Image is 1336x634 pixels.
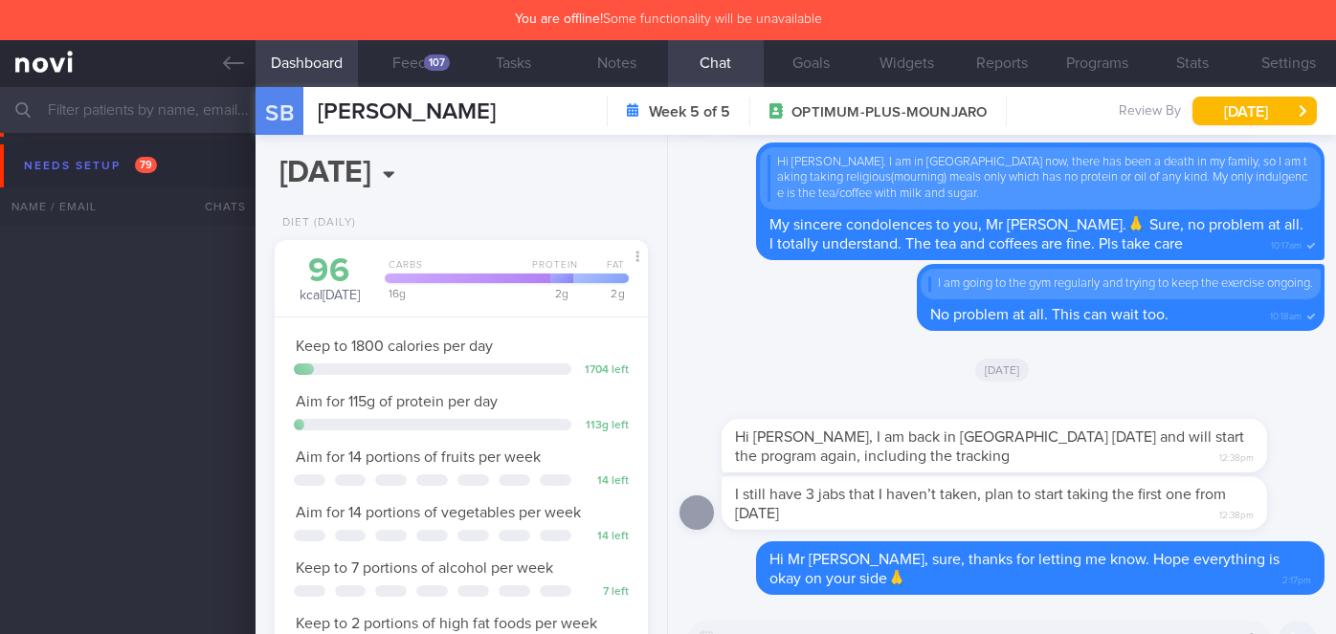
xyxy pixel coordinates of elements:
[769,217,1303,251] span: My sincere condolences to you, Mr [PERSON_NAME].🙏 Sure, no problem at all. I totally understand. ...
[275,216,356,230] div: Diet (Daily)
[791,103,987,122] span: OPTIMUM-PLUS-MOUNJARO
[1270,305,1302,323] span: 10:18am
[735,429,1244,464] span: Hi [PERSON_NAME], I am back in [GEOGRAPHIC_DATA] [DATE] and will start the program again, includi...
[294,254,366,288] div: 96
[256,39,359,87] button: Dashboard
[19,153,162,179] div: Needs setup
[565,39,668,87] button: Notes
[858,39,954,87] button: Widgets
[930,307,1169,322] span: No problem at all. This can wait too.
[928,276,1313,292] div: I am going to the gym regularly and trying to keep the exercise ongoing.
[581,363,629,378] div: 1704 left
[649,102,730,121] strong: Week 5 of 5
[975,359,1030,382] span: [DATE]
[524,259,580,283] div: Protein
[296,394,498,409] span: Aim for 115g of protein per day
[461,39,565,87] button: Tasks
[574,259,629,283] div: Fat
[581,474,629,489] div: 14 left
[379,259,530,283] div: Carbs
[1219,447,1254,465] span: 12:38pm
[318,100,496,123] span: [PERSON_NAME]
[296,339,493,354] span: Keep to 1800 calories per day
[358,39,461,87] button: Feed
[1119,103,1181,120] span: Review By
[764,39,859,87] button: Goals
[581,530,629,544] div: 14 left
[1271,234,1302,252] span: 10:17am
[581,585,629,600] div: 7 left
[1240,39,1336,87] button: Settings
[668,39,764,87] button: Chat
[296,449,541,465] span: Aim for 14 portions of fruits per week
[735,487,1226,521] span: I still have 3 jabs that I haven’t taken, plan to start taking the first one from [DATE]
[515,12,603,26] strong: You are offline!
[296,560,553,576] span: Keep to 7 portions of alcohol per week
[379,288,550,299] div: 16 g
[424,55,450,71] div: 107
[1282,569,1311,587] span: 2:17pm
[545,288,574,299] div: 2 g
[1146,39,1241,87] button: Stats
[1050,39,1146,87] button: Programs
[179,187,256,226] div: Chats
[769,552,1280,586] span: Hi Mr [PERSON_NAME], sure, thanks for letting me know. Hope everything is okay on your side🙏
[568,288,629,299] div: 2 g
[581,419,629,433] div: 113 g left
[1219,504,1254,522] span: 12:38pm
[294,254,366,305] div: kcal [DATE]
[296,616,597,631] span: Keep to 2 portions of high fat foods per week
[296,505,581,520] span: Aim for 14 portions of vegetables per week
[768,155,1313,202] div: Hi [PERSON_NAME]. I am in [GEOGRAPHIC_DATA] now, there has been a death in my family, so I am tak...
[135,157,157,173] span: 79
[954,39,1050,87] button: Reports
[1192,97,1317,125] button: [DATE]
[243,76,315,149] div: SB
